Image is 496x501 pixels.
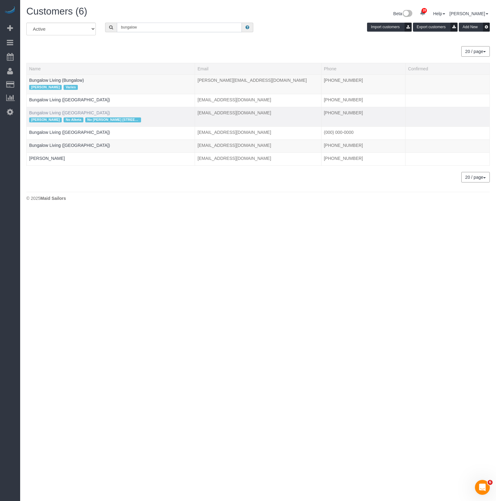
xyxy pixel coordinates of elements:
td: Name [27,140,195,153]
span: [PERSON_NAME] [29,117,62,122]
td: Email [195,107,321,126]
td: Email [195,127,321,140]
td: Email [195,94,321,107]
th: Confirmed [405,63,490,74]
td: Confirmed [405,140,490,153]
button: Add New [459,23,490,32]
button: 20 / page [461,172,490,182]
span: 28 [422,8,427,13]
a: Bungalow Living ([GEOGRAPHIC_DATA]) [29,143,110,148]
th: Email [195,63,321,74]
td: Confirmed [405,74,490,94]
div: © 2025 [26,195,490,201]
td: Name [27,94,195,107]
nav: Pagination navigation [462,172,490,182]
span: 6 [488,480,493,485]
td: Phone [321,140,405,153]
td: Name [27,153,195,166]
span: No Alketa [64,117,83,122]
a: [PERSON_NAME] [449,11,488,16]
span: Customers (6) [26,6,87,17]
nav: Pagination navigation [462,46,490,57]
td: Confirmed [405,107,490,126]
div: Tags [29,161,192,163]
strong: Maid Sailors [40,196,66,201]
td: Phone [321,74,405,94]
td: Confirmed [405,94,490,107]
a: Bungalow Living ([GEOGRAPHIC_DATA]) [29,97,110,102]
td: Confirmed [405,153,490,166]
a: Beta [393,11,413,16]
td: Name [27,74,195,94]
a: Bungalow Living ([GEOGRAPHIC_DATA]) [29,110,110,115]
img: Automaid Logo [4,6,16,15]
iframe: Intercom live chat [475,480,490,495]
a: Bungalow Living (Bungalow) [29,78,84,83]
td: Email [195,153,321,166]
td: Name [27,127,195,140]
td: Phone [321,107,405,126]
button: Export customers [413,23,458,32]
input: Search customers ... [117,23,242,32]
a: Help [433,11,445,16]
td: Phone [321,94,405,107]
span: [PERSON_NAME] [29,85,62,90]
td: Phone [321,153,405,166]
div: Tags [29,148,192,150]
a: [PERSON_NAME] [29,156,65,161]
div: Tags [29,135,192,137]
a: Bungalow Living ([GEOGRAPHIC_DATA]) [29,130,110,135]
div: Tags [29,83,192,91]
td: Phone [321,127,405,140]
img: New interface [402,10,412,18]
span: No [PERSON_NAME] [STREET_ADDRESS] [85,117,141,122]
button: Import customers [367,23,412,32]
span: Varies [64,85,78,90]
div: Tags [29,103,192,104]
div: Tags [29,116,192,124]
td: Name [27,107,195,126]
td: Confirmed [405,127,490,140]
td: Email [195,74,321,94]
th: Phone [321,63,405,74]
td: Email [195,140,321,153]
button: 20 / page [461,46,490,57]
th: Name [27,63,195,74]
a: 28 [417,6,429,20]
